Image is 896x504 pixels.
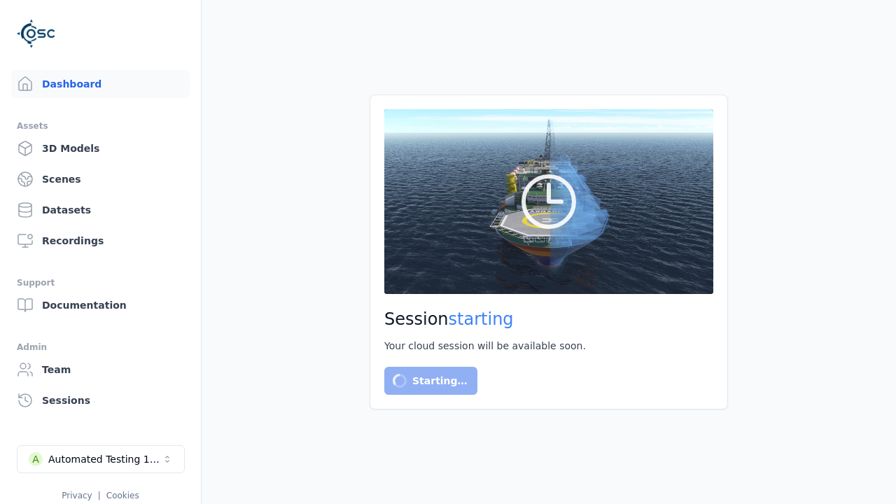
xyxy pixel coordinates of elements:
[62,491,92,500] a: Privacy
[11,134,190,162] a: 3D Models
[17,14,56,53] img: Logo
[11,227,190,255] a: Recordings
[11,70,190,98] a: Dashboard
[17,339,184,356] div: Admin
[11,291,190,319] a: Documentation
[98,491,101,500] span: |
[384,308,713,330] h2: Session
[11,165,190,193] a: Scenes
[17,274,184,291] div: Support
[384,339,713,353] div: Your cloud session will be available soon.
[106,491,139,500] a: Cookies
[17,118,184,134] div: Assets
[29,452,43,466] div: A
[11,196,190,224] a: Datasets
[48,452,162,466] div: Automated Testing 1 - Playwright
[384,367,477,395] button: Starting…
[449,309,514,329] span: starting
[11,386,190,414] a: Sessions
[11,356,190,384] a: Team
[17,445,185,473] button: Select a workspace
